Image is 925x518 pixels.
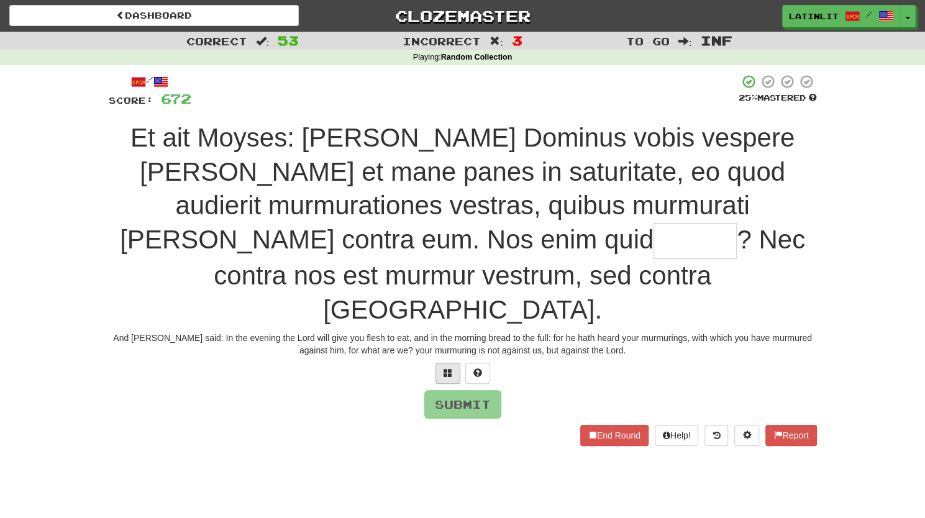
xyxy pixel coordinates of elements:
button: Report [765,425,816,446]
button: Submit [424,390,501,419]
a: latinlit / [782,5,900,27]
span: / [866,10,872,19]
span: To go [626,35,670,47]
span: ? Nec contra nos est murmur vestrum, sed contra [GEOGRAPHIC_DATA]. [214,225,805,324]
span: : [490,36,503,47]
span: Inf [700,33,732,48]
span: 25 % [739,93,757,102]
button: Single letter hint - you only get 1 per sentence and score half the points! alt+h [465,363,490,384]
span: Correct [186,35,247,47]
button: Help! [655,425,699,446]
span: Score: [109,95,153,106]
div: Mastered [739,93,817,104]
div: / [109,74,191,89]
button: End Round [580,425,649,446]
div: And [PERSON_NAME] said: In the evening the Lord will give you flesh to eat, and in the morning br... [109,332,817,357]
span: 672 [161,91,191,106]
span: Et ait Moyses: [PERSON_NAME] Dominus vobis vespere [PERSON_NAME] et mane panes in saturitate, eo ... [120,123,795,254]
span: Incorrect [403,35,481,47]
button: Switch sentence to multiple choice alt+p [435,363,460,384]
a: Clozemaster [317,5,607,27]
span: : [256,36,270,47]
span: : [678,36,692,47]
a: Dashboard [9,5,299,26]
button: Round history (alt+y) [704,425,728,446]
span: 3 [512,33,522,48]
span: latinlit [789,11,839,22]
span: 53 [278,33,299,48]
strong: Random Collection [441,53,513,61]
